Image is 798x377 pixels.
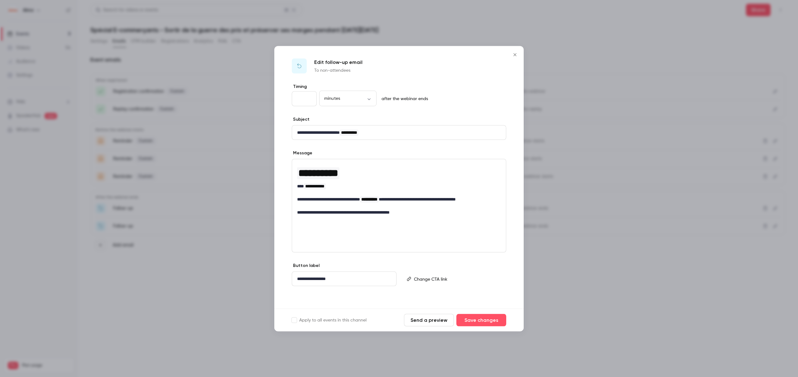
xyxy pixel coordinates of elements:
[319,95,377,102] div: minutes
[314,67,363,73] p: To non-attendees
[456,314,506,326] button: Save changes
[292,150,312,156] label: Message
[411,272,506,286] div: editor
[292,159,506,219] div: editor
[509,48,521,61] button: Close
[292,317,367,323] label: Apply to all events in this channel
[292,83,506,89] label: Timing
[292,116,310,122] label: Subject
[404,314,454,326] button: Send a preview
[314,58,363,66] p: Edit follow-up email
[292,262,320,268] label: Button label
[292,125,506,139] div: editor
[292,272,396,286] div: editor
[379,95,428,102] p: after the webinar ends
